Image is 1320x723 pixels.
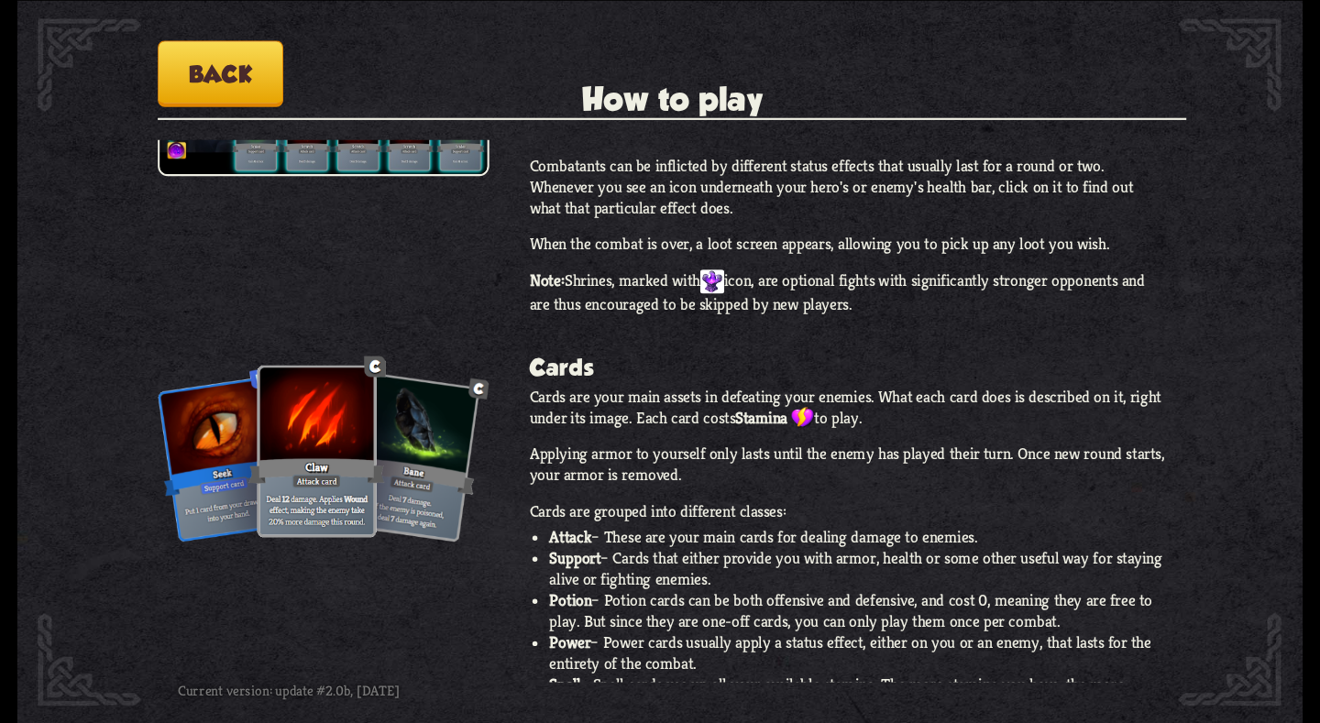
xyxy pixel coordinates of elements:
[530,76,1167,139] p: At the start of your turn, you get 5 random cards from your draw pile. Upon playing a card (or en...
[549,589,1166,631] li: – Potion cards can be both offensive and defensive, and cost 0, meaning they are free to play. Bu...
[158,355,489,541] img: Cards.png
[549,547,600,568] b: Support
[549,589,591,610] b: Potion
[530,355,1167,380] h3: Cards
[549,674,580,696] b: Spell
[735,407,787,428] b: Stamina
[549,526,1166,547] li: – These are your main cards for dealing damage to enemies.
[158,40,283,106] button: Back
[530,155,1167,218] p: Combatants can be inflicted by different status effects that usually last for a round or two. Whe...
[792,406,815,428] img: Stamina_Icon.png
[549,674,1166,717] li: – Spell cards use up all your available stamina. The more stamina you have, the more potent the e...
[549,632,1166,674] li: – Power cards usually apply a status effect, either on you or an enemy, that lasts for the entire...
[530,500,1167,521] p: Cards are grouped into different classes:
[530,269,565,290] b: Note:
[530,386,1167,428] p: Cards are your main assets in defeating your enemies. What each card does is described on it, rig...
[158,81,1186,120] h2: How to play
[700,269,724,293] img: Cursed_Shrine.png
[178,671,565,708] div: Current version: update #2.0b, [DATE]
[549,632,590,653] b: Power
[549,526,591,547] b: Attack
[530,444,1167,486] p: Applying armor to yourself only lasts until the enemy has played their turn. Once new round start...
[530,269,1167,314] p: Shrines, marked with icon, are optional fights with significantly stronger opponents and are thus...
[549,547,1166,589] li: – Cards that either provide you with armor, health or some other useful way for staying alive or ...
[530,233,1167,254] p: When the combat is over, a loot screen appears, allowing you to pick up any loot you wish.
